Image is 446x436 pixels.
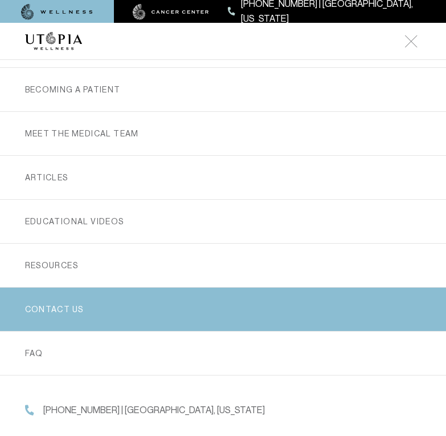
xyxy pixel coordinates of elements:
[133,4,209,20] img: cancer center
[25,200,422,243] a: EDUCATIONAL VIDEOS
[25,112,422,155] a: MEET THE MEDICAL TEAM
[25,332,422,375] a: FAQ
[25,156,422,199] a: ARTICLES
[25,68,422,111] a: Becoming a Patient
[25,32,82,50] img: logo
[43,403,265,418] span: [PHONE_NUMBER] | [GEOGRAPHIC_DATA], [US_STATE]
[25,403,422,418] a: [PHONE_NUMBER] | [GEOGRAPHIC_DATA], [US_STATE]
[21,4,93,20] img: wellness
[25,244,422,287] a: RESOURCES
[25,288,422,331] a: Contact us
[404,35,418,48] img: icon-hamburger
